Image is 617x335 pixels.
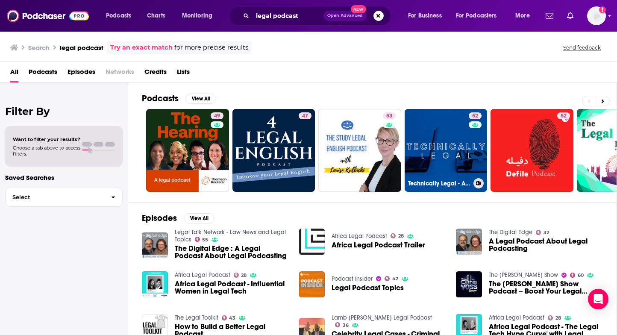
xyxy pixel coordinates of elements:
img: Podchaser - Follow, Share and Rate Podcasts [7,8,89,24]
a: Africa Legal Podcast [175,271,230,279]
a: EpisodesView All [142,213,214,223]
span: Logged in as megcassidy [587,6,606,25]
span: 32 [544,231,549,235]
a: 55 [195,237,209,242]
button: View All [184,213,214,223]
a: 36 [335,322,349,327]
h2: Episodes [142,213,177,223]
p: Saved Searches [5,173,123,182]
img: The Chris Voss Show Podcast – Boost Your Legal Practice with The Legal Podcast Network [456,271,482,297]
a: Podcasts [29,65,57,82]
span: 55 [202,238,208,242]
a: Africa Legal Podcast [332,232,387,240]
a: 60 [570,273,584,278]
a: Credits [144,65,167,82]
a: 49 [146,109,229,192]
img: Africa Legal Podcast - Influential Women in Legal Tech [142,271,168,297]
a: Episodes [68,65,95,82]
a: Show notifications dropdown [564,9,577,23]
img: The Digital Edge : A Legal Podcast About Legal Podcasting [142,232,168,259]
a: 28 [234,273,247,278]
a: 47 [299,112,311,119]
span: 52 [561,112,567,120]
span: 36 [343,323,349,327]
span: 49 [214,112,220,120]
button: View All [185,94,216,104]
span: 60 [578,273,584,277]
span: Networks [106,65,134,82]
span: Charts [147,10,165,22]
a: Legal Podcast Topics [332,284,404,291]
a: The Chris Voss Show [489,271,558,279]
span: The Digital Edge : A Legal Podcast About Legal Podcasting [175,245,289,259]
a: All [10,65,18,82]
a: The Digital Edge [489,229,532,236]
button: Show profile menu [587,6,606,25]
span: Want to filter your results? [13,136,80,142]
a: 52 [469,112,482,119]
span: 52 [472,112,478,120]
a: A Legal Podcast About Legal Podcasting [489,238,603,252]
a: Africa Legal Podcast Trailer [332,241,425,249]
a: 52 [557,112,570,119]
span: More [515,10,530,22]
h3: Technically Legal - A Legal Technology and Innovation Podcast [408,180,470,187]
span: Podcasts [106,10,131,22]
button: Select [5,188,123,207]
span: 28 [241,273,247,277]
span: For Business [408,10,442,22]
button: Send feedback [561,44,603,51]
span: Select [6,194,104,200]
span: 28 [555,316,561,320]
a: 49 [211,112,223,119]
button: open menu [402,9,452,23]
a: Africa Legal Podcast - Influential Women in Legal Tech [175,280,289,295]
span: 28 [398,234,404,238]
a: The Legal Toolkit [175,314,218,321]
img: A Legal Podcast About Legal Podcasting [456,229,482,255]
span: Monitoring [182,10,212,22]
span: New [351,5,366,13]
input: Search podcasts, credits, & more... [253,9,323,23]
span: for more precise results [174,43,248,53]
a: 47 [232,109,315,192]
a: 32 [536,230,549,235]
a: Lamb McErlane's Legal Podcast [332,314,432,321]
a: Lists [177,65,190,82]
button: Open AdvancedNew [323,11,367,21]
img: User Profile [587,6,606,25]
a: Charts [141,9,170,23]
button: open menu [509,9,541,23]
a: 28 [391,233,404,238]
a: Africa Legal Podcast [489,314,544,321]
a: 53 [383,112,396,119]
a: 52 [491,109,573,192]
span: For Podcasters [456,10,497,22]
h2: Podcasts [142,93,179,104]
span: 43 [229,316,235,320]
h3: legal podcast [60,44,103,52]
button: open menu [450,9,509,23]
h3: Search [28,44,50,52]
div: Search podcasts, credits, & more... [237,6,399,26]
span: 47 [302,112,308,120]
a: Try an exact match [110,43,173,53]
div: Open Intercom Messenger [588,289,608,309]
span: 53 [386,112,392,120]
a: 52Technically Legal - A Legal Technology and Innovation Podcast [405,109,488,192]
span: Choose a tab above to access filters. [13,145,80,157]
svg: Add a profile image [599,6,606,13]
a: Legal Talk Network - Law News and Legal Topics [175,229,286,243]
